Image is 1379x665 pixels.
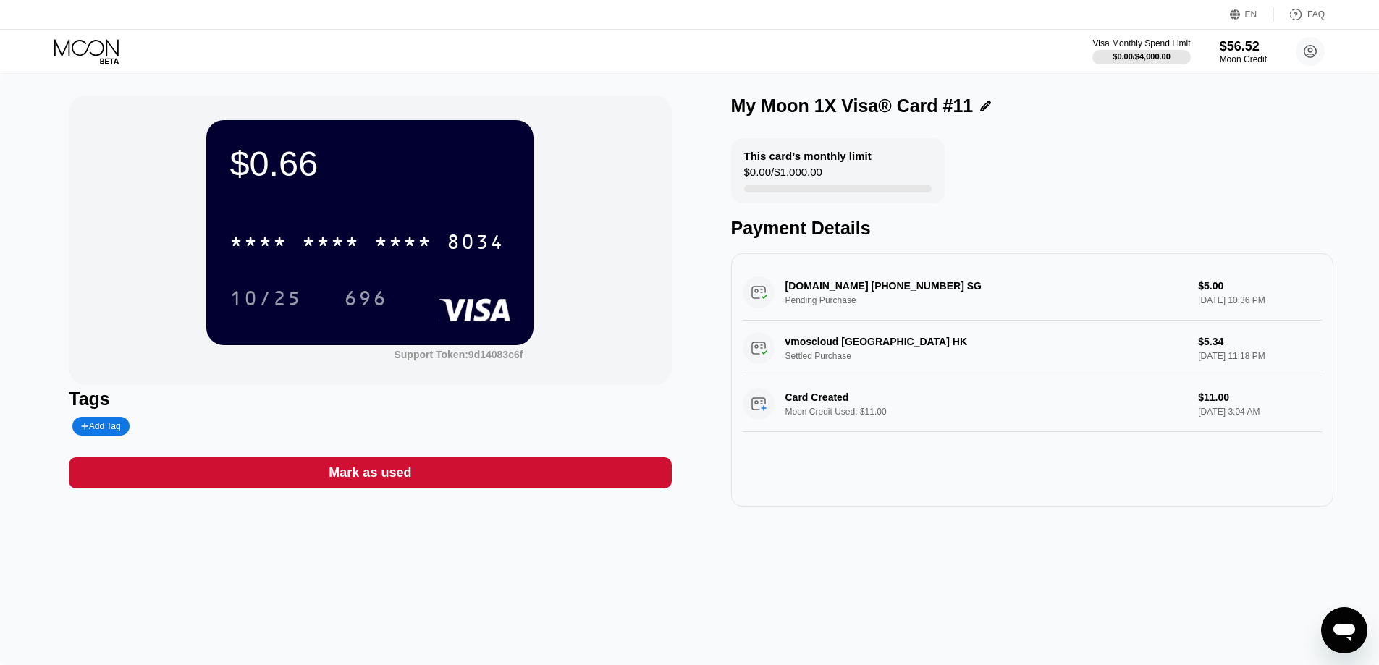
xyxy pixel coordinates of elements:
[1321,607,1367,653] iframe: 启动消息传送窗口的按钮
[333,280,398,316] div: 696
[72,417,129,436] div: Add Tag
[1220,54,1267,64] div: Moon Credit
[1092,38,1190,64] div: Visa Monthly Spend Limit$0.00/$4,000.00
[219,280,313,316] div: 10/25
[69,389,671,410] div: Tags
[1113,52,1171,61] div: $0.00 / $4,000.00
[394,349,523,360] div: Support Token:9d14083c6f
[1307,9,1325,20] div: FAQ
[1220,39,1267,54] div: $56.52
[229,143,510,184] div: $0.66
[447,232,505,255] div: 8034
[1230,7,1274,22] div: EN
[1092,38,1190,48] div: Visa Monthly Spend Limit
[329,465,411,481] div: Mark as used
[731,218,1333,239] div: Payment Details
[229,289,302,312] div: 10/25
[394,349,523,360] div: Support Token: 9d14083c6f
[1245,9,1257,20] div: EN
[744,150,872,162] div: This card’s monthly limit
[344,289,387,312] div: 696
[1220,39,1267,64] div: $56.52Moon Credit
[731,96,974,117] div: My Moon 1X Visa® Card #11
[81,421,120,431] div: Add Tag
[69,457,671,488] div: Mark as used
[744,166,822,185] div: $0.00 / $1,000.00
[1274,7,1325,22] div: FAQ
